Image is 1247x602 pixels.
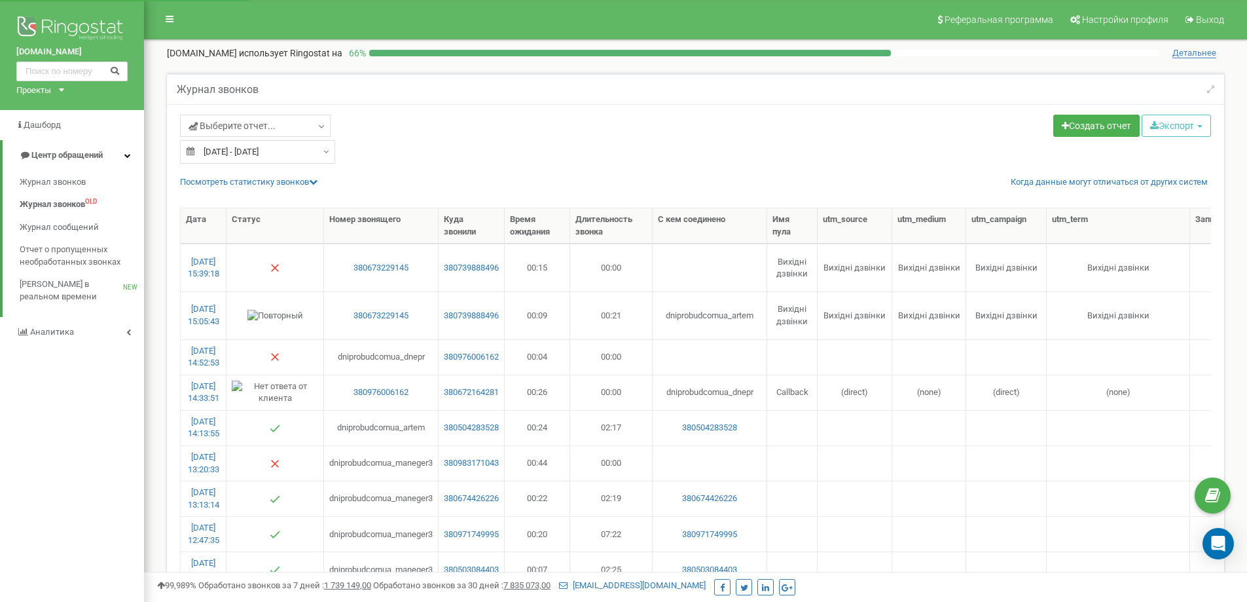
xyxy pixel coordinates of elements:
[188,452,219,474] a: [DATE] 13:20:33
[505,244,570,292] td: 00:15
[444,310,499,322] a: 380739888496
[189,119,276,132] span: Выберите отчет...
[1047,208,1190,244] th: utm_term
[324,339,439,375] td: dniprobudcomua_dnepr
[818,375,892,410] td: (direct)
[818,208,892,244] th: utm_source
[1011,176,1208,189] a: Когда данные могут отличаться от других систем
[16,13,128,46] img: Ringostat logo
[329,262,433,274] a: 380673229145
[239,48,342,58] span: использует Ringostat на
[20,273,144,308] a: [PERSON_NAME] в реальном времениNEW
[966,375,1047,410] td: (direct)
[767,244,818,292] td: Вихідні дзвінки
[767,292,818,339] td: Вихідні дзвінки
[324,410,439,445] td: dniprobudcomua_artem
[24,120,61,130] span: Дашборд
[20,278,123,303] span: [PERSON_NAME] в реальном времени
[570,244,653,292] td: 00:00
[31,150,103,160] span: Центр обращений
[505,445,570,481] td: 00:44
[439,208,505,244] th: Куда звонили
[444,529,499,541] a: 380971749995
[505,375,570,410] td: 00:26
[767,375,818,410] td: Callback
[658,493,761,505] a: 380674426226
[270,423,280,434] img: Отвечен
[188,487,219,510] a: [DATE] 13:13:14
[270,263,280,273] img: Нет ответа
[1142,115,1211,137] button: Экспорт
[505,552,570,587] td: 00:07
[20,198,85,211] span: Журнал звонков
[20,193,144,216] a: Журнал звонковOLD
[329,386,433,399] a: 380976006162
[324,552,439,587] td: dniprobudcomua_maneger3
[503,580,551,590] u: 7 835 073,00
[270,529,280,540] img: Отвечен
[658,422,761,434] a: 380504283528
[892,292,966,339] td: Вихідні дзвінки
[20,221,99,234] span: Журнал сообщений
[324,445,439,481] td: dniprobudcomua_maneger3
[373,580,551,590] span: Обработано звонков за 30 дней :
[444,386,499,399] a: 380672164281
[157,580,196,590] span: 99,989%
[653,375,767,410] td: dniprobudcomua_dnepr
[188,558,219,580] a: [DATE] 11:53:32
[181,208,226,244] th: Дата
[30,327,74,337] span: Аналитика
[20,216,144,239] a: Журнал сообщений
[444,422,499,434] a: 380504283528
[270,494,280,504] img: Отвечен
[505,208,570,244] th: Время ожидания
[198,580,371,590] span: Обработано звонков за 7 дней :
[342,47,369,60] p: 66 %
[444,262,499,274] a: 380739888496
[1047,375,1190,410] td: (none)
[559,580,706,590] a: [EMAIL_ADDRESS][DOMAIN_NAME]
[892,244,966,292] td: Вихідні дзвінки
[16,85,51,97] div: Проекты
[570,445,653,481] td: 00:00
[658,564,761,576] a: 380503084403
[329,310,433,322] a: 380673229145
[232,381,318,405] img: Нет ответа от клиента
[818,244,892,292] td: Вихідні дзвінки
[188,346,219,368] a: [DATE] 14:52:53
[324,580,371,590] u: 1 739 149,00
[892,375,966,410] td: (none)
[3,140,144,171] a: Центр обращений
[570,339,653,375] td: 00:00
[945,14,1053,25] span: Реферальная программа
[270,565,280,575] img: Отвечен
[1196,14,1224,25] span: Выход
[270,459,280,469] img: Нет ответа
[505,481,570,516] td: 00:22
[20,238,144,273] a: Отчет о пропущенных необработанных звонках
[180,177,317,187] a: Посмотреть cтатистику звонков
[188,523,219,545] a: [DATE] 12:47:35
[653,292,767,339] td: dniprobudcomua_artem
[570,481,653,516] td: 02:19
[16,62,128,81] input: Поиск по номеру
[247,310,303,322] img: Повторный
[1202,528,1234,559] div: Open Intercom Messenger
[180,115,331,137] a: Выберите отчет...
[1082,14,1168,25] span: Настройки профиля
[188,381,219,404] a: [DATE] 14:33:51
[892,208,966,244] th: utm_medium
[188,257,219,279] a: [DATE] 15:39:18
[966,292,1047,339] td: Вихідні дзвінки
[324,516,439,552] td: dniprobudcomua_maneger3
[444,351,499,364] a: 380976006162
[444,493,499,505] a: 380674426226
[444,457,499,470] a: 380983171043
[1047,244,1190,292] td: Вихідні дзвінки
[188,417,219,439] a: [DATE] 14:13:55
[570,375,653,410] td: 00:00
[177,84,259,96] h5: Журнал звонков
[818,292,892,339] td: Вихідні дзвінки
[444,564,499,576] a: 380503084403
[188,304,219,326] a: [DATE] 15:05:43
